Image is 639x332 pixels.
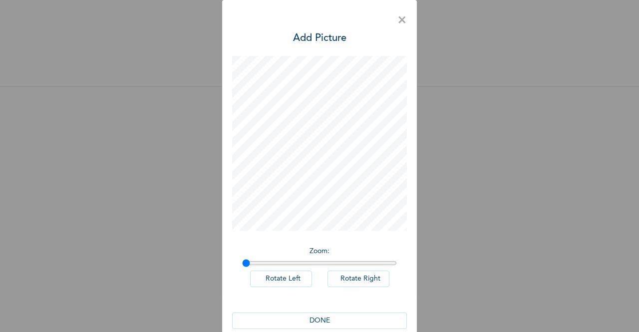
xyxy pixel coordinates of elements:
[230,183,409,224] span: Please add a recent Passport Photograph
[327,271,389,287] button: Rotate Right
[242,246,397,257] p: Zoom :
[232,313,407,329] button: DONE
[397,10,407,31] span: ×
[250,271,312,287] button: Rotate Left
[293,31,346,46] h3: Add Picture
